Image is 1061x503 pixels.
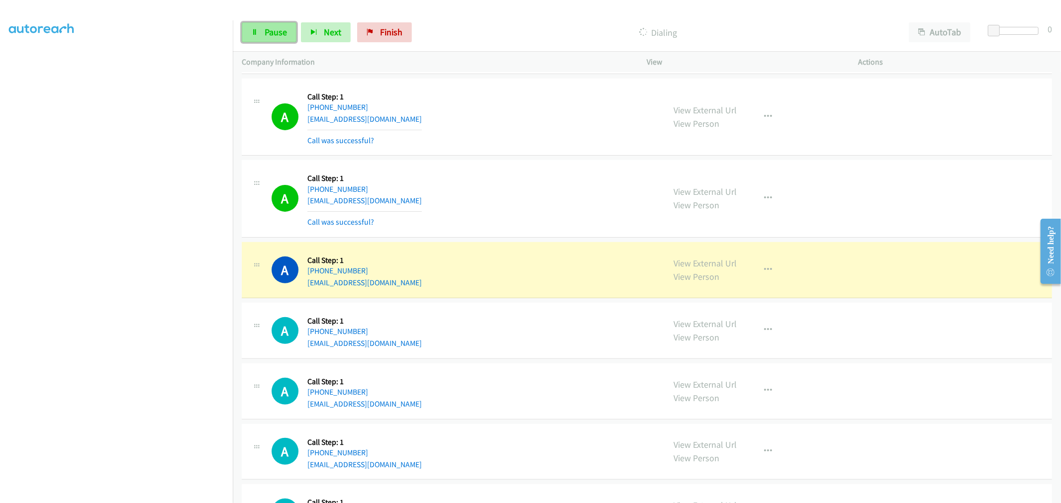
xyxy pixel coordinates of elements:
a: View Person [674,199,720,211]
a: View External Url [674,186,737,197]
iframe: Resource Center [1033,212,1061,291]
a: [EMAIL_ADDRESS][DOMAIN_NAME] [307,196,422,205]
span: Finish [380,26,402,38]
a: View Person [674,118,720,129]
a: Call was successful? [307,136,374,145]
div: The call is yet to be attempted [272,438,298,465]
h1: A [272,256,298,283]
a: View External Url [674,318,737,330]
div: 0 [1048,22,1052,36]
p: View [647,56,841,68]
a: View External Url [674,379,737,390]
a: [PHONE_NUMBER] [307,266,368,275]
button: Next [301,22,351,42]
span: Next [324,26,341,38]
iframe: To enrich screen reader interactions, please activate Accessibility in Grammarly extension settings [9,29,233,502]
h1: A [272,185,298,212]
a: [EMAIL_ADDRESS][DOMAIN_NAME] [307,399,422,409]
h1: A [272,103,298,130]
a: View Person [674,452,720,464]
a: [PHONE_NUMBER] [307,102,368,112]
p: Company Information [242,56,629,68]
h5: Call Step: 1 [307,377,422,387]
a: [EMAIL_ADDRESS][DOMAIN_NAME] [307,278,422,287]
div: Delay between calls (in seconds) [993,27,1039,35]
a: View Person [674,271,720,282]
h1: A [272,378,298,405]
a: [EMAIL_ADDRESS][DOMAIN_NAME] [307,338,422,348]
a: View External Url [674,439,737,450]
a: [PHONE_NUMBER] [307,387,368,397]
a: View Person [674,392,720,404]
a: View External Url [674,104,737,116]
h5: Call Step: 1 [307,173,422,183]
a: [PHONE_NUMBER] [307,327,368,336]
a: View Person [674,332,720,343]
h1: A [272,317,298,344]
button: AutoTab [909,22,970,42]
div: The call is yet to be attempted [272,317,298,344]
a: Call was successful? [307,217,374,227]
h5: Call Step: 1 [307,316,422,326]
span: Pause [265,26,287,38]
a: [PHONE_NUMBER] [307,448,368,457]
a: View External Url [674,257,737,269]
p: Dialing [425,26,891,39]
a: Pause [242,22,296,42]
h5: Call Step: 1 [307,255,422,265]
a: [EMAIL_ADDRESS][DOMAIN_NAME] [307,114,422,124]
a: Finish [357,22,412,42]
a: [EMAIL_ADDRESS][DOMAIN_NAME] [307,460,422,469]
p: Actions [859,56,1052,68]
a: [PHONE_NUMBER] [307,184,368,194]
div: The call is yet to be attempted [272,378,298,405]
h5: Call Step: 1 [307,92,422,102]
h5: Call Step: 1 [307,437,422,447]
h1: A [272,438,298,465]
